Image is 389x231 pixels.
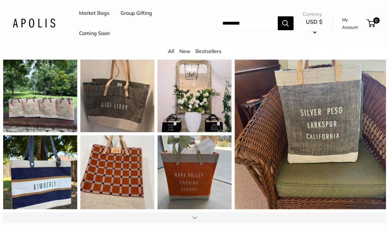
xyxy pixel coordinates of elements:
[306,18,322,25] span: USD $
[120,9,152,18] a: Group Gifting
[79,9,109,18] a: Market Bags
[79,29,110,38] a: Coming Soon
[278,16,293,30] button: Search
[217,16,278,30] input: Search...
[303,17,326,37] button: USD $
[373,17,380,24] span: 0
[303,10,326,19] span: Currency
[13,19,55,28] img: Apolis
[168,48,174,54] a: All
[342,16,364,31] a: My Account
[367,20,375,27] a: 0
[195,48,221,54] a: Bestsellers
[179,48,190,54] a: New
